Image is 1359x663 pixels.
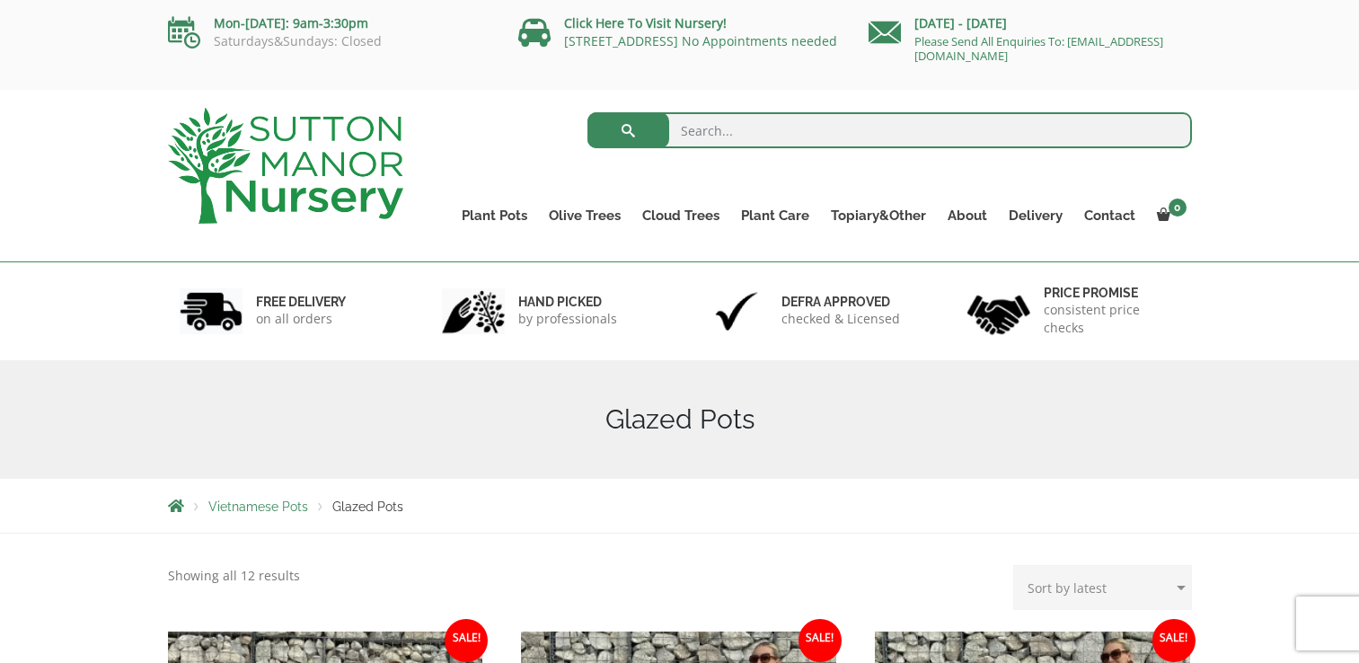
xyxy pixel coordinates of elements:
[730,203,820,228] a: Plant Care
[799,619,842,662] span: Sale!
[168,34,491,49] p: Saturdays&Sundays: Closed
[180,288,243,334] img: 1.jpg
[168,565,300,587] p: Showing all 12 results
[820,203,937,228] a: Topiary&Other
[256,310,346,328] p: on all orders
[332,499,403,514] span: Glazed Pots
[1073,203,1146,228] a: Contact
[781,294,900,310] h6: Defra approved
[518,310,617,328] p: by professionals
[1152,619,1196,662] span: Sale!
[1044,285,1180,301] h6: Price promise
[168,13,491,34] p: Mon-[DATE]: 9am-3:30pm
[705,288,768,334] img: 3.jpg
[937,203,998,228] a: About
[631,203,730,228] a: Cloud Trees
[998,203,1073,228] a: Delivery
[168,403,1192,436] h1: Glazed Pots
[538,203,631,228] a: Olive Trees
[869,13,1192,34] p: [DATE] - [DATE]
[451,203,538,228] a: Plant Pots
[168,499,1192,513] nav: Breadcrumbs
[564,14,727,31] a: Click Here To Visit Nursery!
[587,112,1192,148] input: Search...
[564,32,837,49] a: [STREET_ADDRESS] No Appointments needed
[518,294,617,310] h6: hand picked
[1013,565,1192,610] select: Shop order
[967,284,1030,339] img: 4.jpg
[781,310,900,328] p: checked & Licensed
[256,294,346,310] h6: FREE DELIVERY
[1169,199,1187,217] span: 0
[914,33,1163,64] a: Please Send All Enquiries To: [EMAIL_ADDRESS][DOMAIN_NAME]
[208,499,308,514] a: Vietnamese Pots
[1044,301,1180,337] p: consistent price checks
[442,288,505,334] img: 2.jpg
[1146,203,1192,228] a: 0
[445,619,488,662] span: Sale!
[168,108,403,224] img: logo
